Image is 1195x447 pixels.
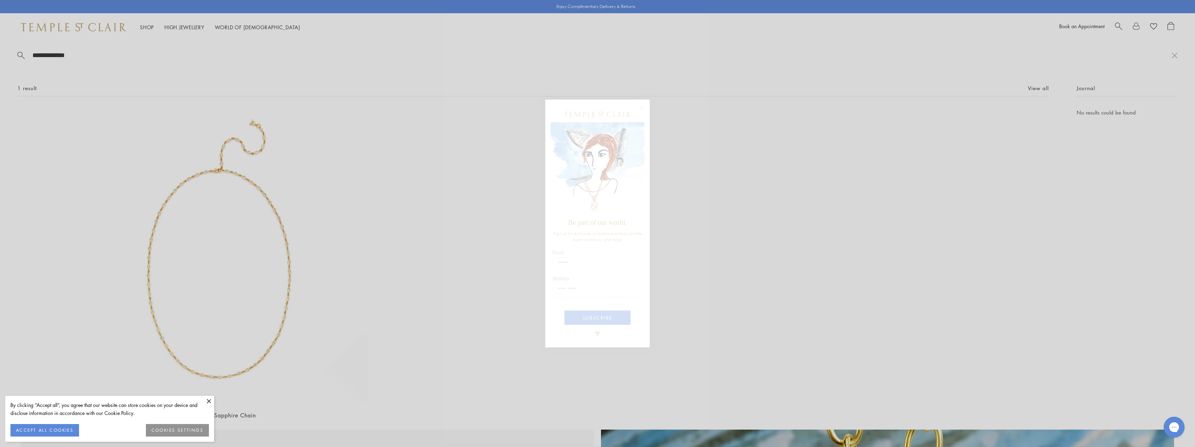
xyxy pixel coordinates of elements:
[568,219,627,226] span: Be part of our world.
[10,424,79,437] button: ACCEPT ALL COOKIES
[550,122,645,215] img: c4a9eb12-d91a-4d4a-8ee0-386386f4f338.jpeg
[553,257,642,270] input: Email
[146,424,209,437] button: COOKIES SETTINGS
[564,112,631,117] img: Temple St. Clair
[1160,414,1188,440] iframe: Gorgias live chat messenger
[553,230,642,243] span: Sign up for exclusive collection previews, private event invitations, and more.
[564,311,631,325] button: SUBSCRIBE
[552,250,564,255] span: Email
[10,401,209,417] div: By clicking “Accept all”, you agree that our website can store cookies on your device and disclos...
[591,327,604,340] img: TSC
[553,276,570,281] span: Birthday
[641,107,649,115] button: Close dialog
